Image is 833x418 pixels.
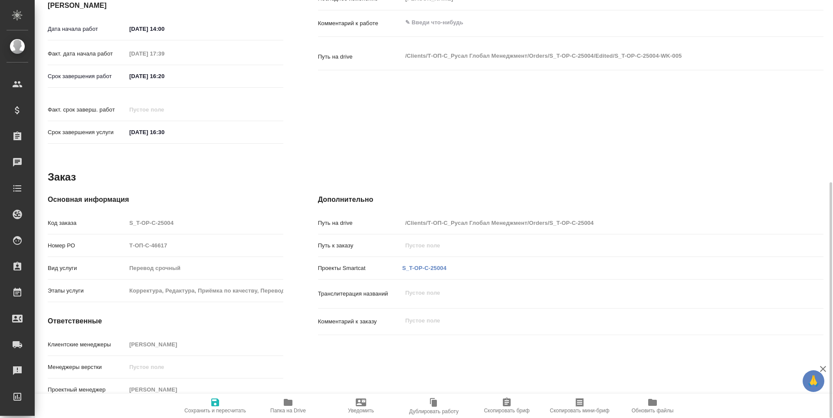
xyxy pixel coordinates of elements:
p: Менеджеры верстки [48,363,126,372]
h4: [PERSON_NAME] [48,0,283,11]
p: Транслитерация названий [318,290,402,298]
input: Пустое поле [126,217,283,229]
span: Скопировать мини-бриф [550,408,609,414]
p: Срок завершения услуги [48,128,126,137]
span: Сохранить и пересчитать [184,408,246,414]
input: Пустое поле [126,239,283,252]
button: Обновить файлы [616,394,689,418]
span: 🙏 [806,372,821,390]
p: Клиентские менеджеры [48,340,126,349]
button: Сохранить и пересчитать [179,394,252,418]
span: Уведомить [348,408,374,414]
button: Папка на Drive [252,394,325,418]
input: Пустое поле [126,47,202,60]
h2: Заказ [48,170,76,184]
button: Скопировать бриф [470,394,543,418]
p: Срок завершения работ [48,72,126,81]
input: Пустое поле [126,383,283,396]
h4: Основная информация [48,194,283,205]
h4: Дополнительно [318,194,823,205]
p: Дата начала работ [48,25,126,33]
p: Комментарий к заказу [318,317,402,326]
input: Пустое поле [402,239,781,252]
p: Этапы услуги [48,286,126,295]
input: Пустое поле [402,217,781,229]
span: Дублировать работу [409,408,459,415]
h4: Ответственные [48,316,283,326]
button: Скопировать мини-бриф [543,394,616,418]
p: Код заказа [48,219,126,227]
input: Пустое поле [126,361,283,373]
p: Путь к заказу [318,241,402,250]
input: ✎ Введи что-нибудь [126,126,202,138]
p: Путь на drive [318,53,402,61]
textarea: /Clients/Т-ОП-С_Русал Глобал Менеджмент/Orders/S_T-OP-C-25004/Edited/S_T-OP-C-25004-WK-005 [402,49,781,63]
button: 🙏 [803,370,824,392]
span: Скопировать бриф [484,408,529,414]
p: Факт. срок заверш. работ [48,105,126,114]
p: Вид услуги [48,264,126,273]
input: Пустое поле [126,338,283,351]
input: ✎ Введи что-нибудь [126,23,202,35]
p: Номер РО [48,241,126,250]
p: Факт. дата начала работ [48,49,126,58]
button: Уведомить [325,394,397,418]
span: Папка на Drive [270,408,306,414]
a: S_T-OP-C-25004 [402,265,446,271]
input: Пустое поле [126,103,202,116]
button: Дублировать работу [397,394,470,418]
input: Пустое поле [126,262,283,274]
p: Путь на drive [318,219,402,227]
p: Проектный менеджер [48,385,126,394]
p: Проекты Smartcat [318,264,402,273]
input: ✎ Введи что-нибудь [126,70,202,82]
input: Пустое поле [126,284,283,297]
p: Комментарий к работе [318,19,402,28]
span: Обновить файлы [632,408,674,414]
